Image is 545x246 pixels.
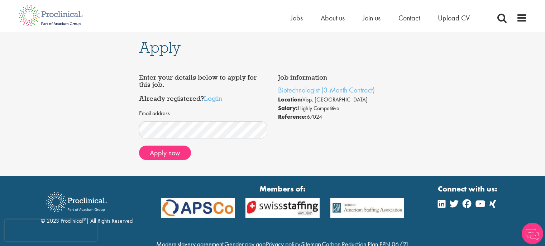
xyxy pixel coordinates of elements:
a: Contact [398,13,420,23]
img: Chatbot [522,223,543,244]
img: APSCo [240,198,325,218]
a: Join us [363,13,381,23]
li: Highly Competitive [278,104,406,113]
li: Visp, [GEOGRAPHIC_DATA] [278,95,406,104]
a: Jobs [291,13,303,23]
strong: Reference: [278,113,307,120]
img: APSCo [156,198,240,218]
span: Apply [139,38,181,57]
div: © 2023 Proclinical | All Rights Reserved [41,187,133,225]
a: Upload CV [438,13,470,23]
iframe: reCAPTCHA [5,219,97,241]
label: Email address [139,109,170,118]
button: Apply now [139,146,191,160]
li: 67024 [278,113,406,121]
h4: Job information [278,74,406,81]
h4: Enter your details below to apply for this job. Already registered? [139,74,267,102]
sup: ® [83,216,86,222]
a: Login [204,94,222,103]
strong: Salary: [278,104,298,112]
img: Proclinical Recruitment [41,187,113,217]
strong: Connect with us: [438,183,499,194]
a: Biotechnologist (3-Month Contract) [278,85,375,95]
img: APSCo [325,198,410,218]
strong: Location: [278,96,302,103]
strong: Members of: [161,183,405,194]
a: About us [321,13,345,23]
